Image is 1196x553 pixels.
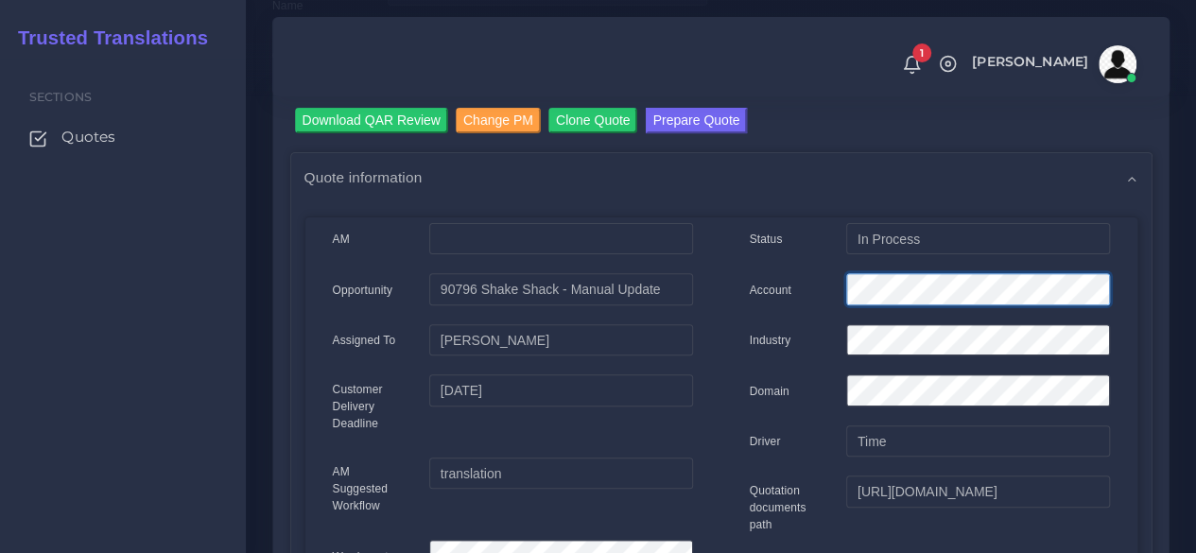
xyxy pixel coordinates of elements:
span: Sections [29,90,92,104]
span: [PERSON_NAME] [972,55,1088,68]
a: [PERSON_NAME]avatar [962,45,1143,83]
img: avatar [1099,45,1136,83]
label: Customer Delivery Deadline [333,381,402,432]
label: AM [333,231,350,248]
input: Clone Quote [548,108,638,133]
label: Quotation documents path [750,482,819,533]
span: Quote information [304,166,423,188]
label: Account [750,282,791,299]
span: 1 [912,43,931,62]
label: Driver [750,433,781,450]
label: Opportunity [333,282,393,299]
a: Prepare Quote [646,108,748,138]
input: Download QAR Review [295,108,448,133]
button: Prepare Quote [646,108,748,133]
input: Change PM [456,108,541,133]
div: Quote information [291,153,1152,201]
label: AM Suggested Workflow [333,463,402,514]
label: Domain [750,383,789,400]
h2: Trusted Translations [5,26,208,49]
label: Industry [750,332,791,349]
span: Quotes [61,127,115,147]
a: Quotes [14,117,232,157]
a: Trusted Translations [5,23,208,54]
label: Status [750,231,783,248]
label: Assigned To [333,332,396,349]
a: 1 [895,54,928,75]
input: pm [429,324,692,356]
